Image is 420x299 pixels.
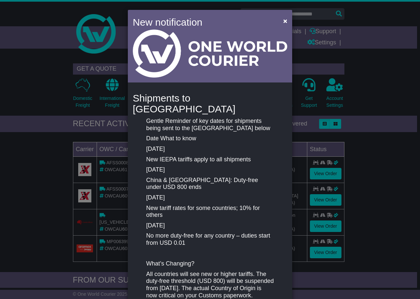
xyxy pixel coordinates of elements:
p: Date What to know [146,135,274,142]
p: No more duty-free for any country – duties start from USD 0.01 [146,232,274,246]
p: All countries will see new or higher tariffs. The duty-free threshold (USD 800) will be suspended... [146,271,274,299]
p: Gentle Reminder of key dates for shipments being sent to the [GEOGRAPHIC_DATA] below [146,118,274,132]
p: [DATE] [146,166,274,173]
h4: New notification [133,15,274,30]
p: New IEEPA tariffs apply to all shipments [146,156,274,163]
p: [DATE] [146,222,274,229]
button: Close [280,14,291,28]
p: What’s Changing? [146,260,274,267]
p: China & [GEOGRAPHIC_DATA]: Duty-free under USD 800 ends [146,177,274,191]
p: New tariff rates for some countries; 10% for others [146,205,274,219]
p: [DATE] [146,146,274,153]
p: [DATE] [146,194,274,201]
h4: Shipments to [GEOGRAPHIC_DATA] [133,93,287,114]
span: × [283,17,287,25]
img: Light [133,30,287,78]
